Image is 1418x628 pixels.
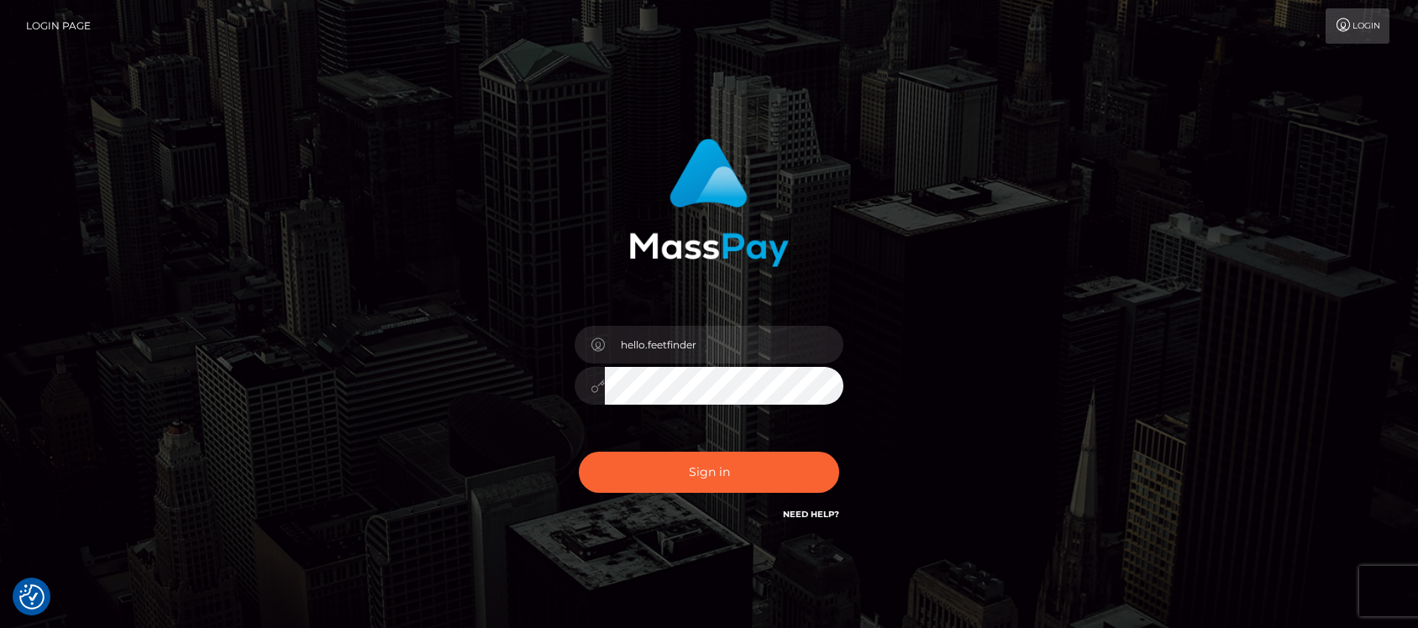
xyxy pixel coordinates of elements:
[629,139,789,267] img: MassPay Login
[605,326,843,364] input: Username...
[783,509,839,520] a: Need Help?
[26,8,91,44] a: Login Page
[1326,8,1389,44] a: Login
[19,584,45,610] img: Revisit consent button
[579,452,839,493] button: Sign in
[19,584,45,610] button: Consent Preferences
